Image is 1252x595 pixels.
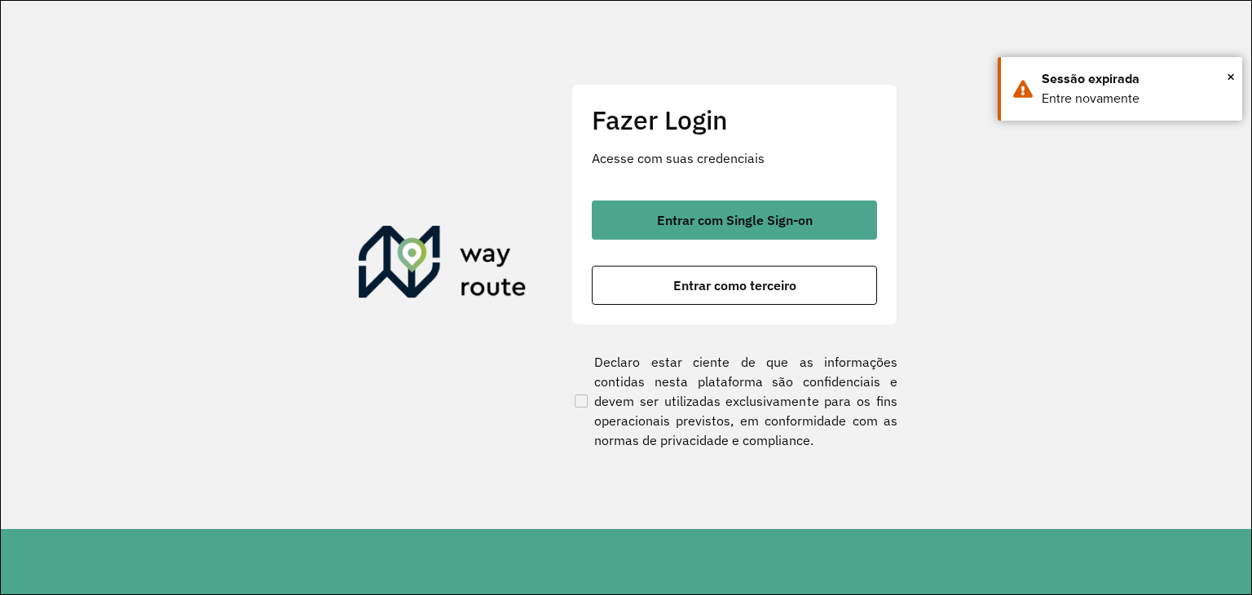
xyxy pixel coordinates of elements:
span: Entrar como terceiro [673,279,796,292]
label: Declaro estar ciente de que as informações contidas nesta plataforma são confidenciais e devem se... [571,352,897,450]
button: button [592,201,877,240]
div: Sessão expirada [1042,69,1230,89]
span: Entrar com Single Sign-on [657,214,813,227]
img: Roteirizador AmbevTech [359,226,527,304]
div: Entre novamente [1042,89,1230,108]
p: Acesse com suas credenciais [592,148,877,168]
h2: Fazer Login [592,104,877,135]
button: button [592,266,877,305]
span: × [1227,64,1235,89]
button: Close [1227,64,1235,89]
